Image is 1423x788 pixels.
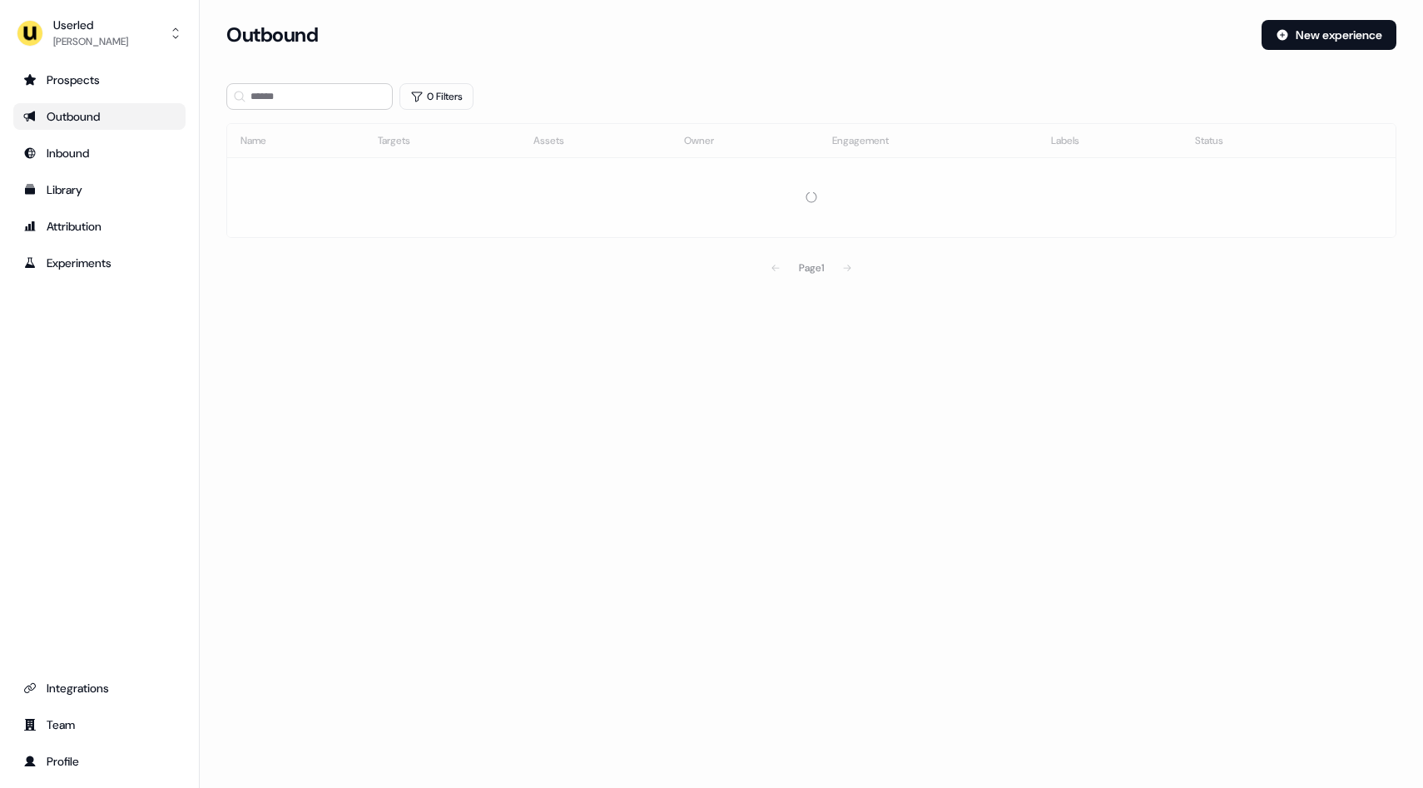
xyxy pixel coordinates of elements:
div: Team [23,716,176,733]
div: Prospects [23,72,176,88]
div: Profile [23,753,176,770]
a: Go to Inbound [13,140,186,166]
div: Experiments [23,255,176,271]
a: Go to profile [13,748,186,775]
a: Go to experiments [13,250,186,276]
div: Attribution [23,218,176,235]
a: Go to team [13,711,186,738]
div: Inbound [23,145,176,161]
a: Go to outbound experience [13,103,186,130]
div: Integrations [23,680,176,696]
a: Go to attribution [13,213,186,240]
div: [PERSON_NAME] [53,33,128,50]
h3: Outbound [226,22,318,47]
div: Userled [53,17,128,33]
a: Go to integrations [13,675,186,701]
button: New experience [1262,20,1396,50]
a: Go to templates [13,176,186,203]
button: 0 Filters [399,83,474,110]
button: Userled[PERSON_NAME] [13,13,186,53]
div: Outbound [23,108,176,125]
div: Library [23,181,176,198]
a: Go to prospects [13,67,186,93]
